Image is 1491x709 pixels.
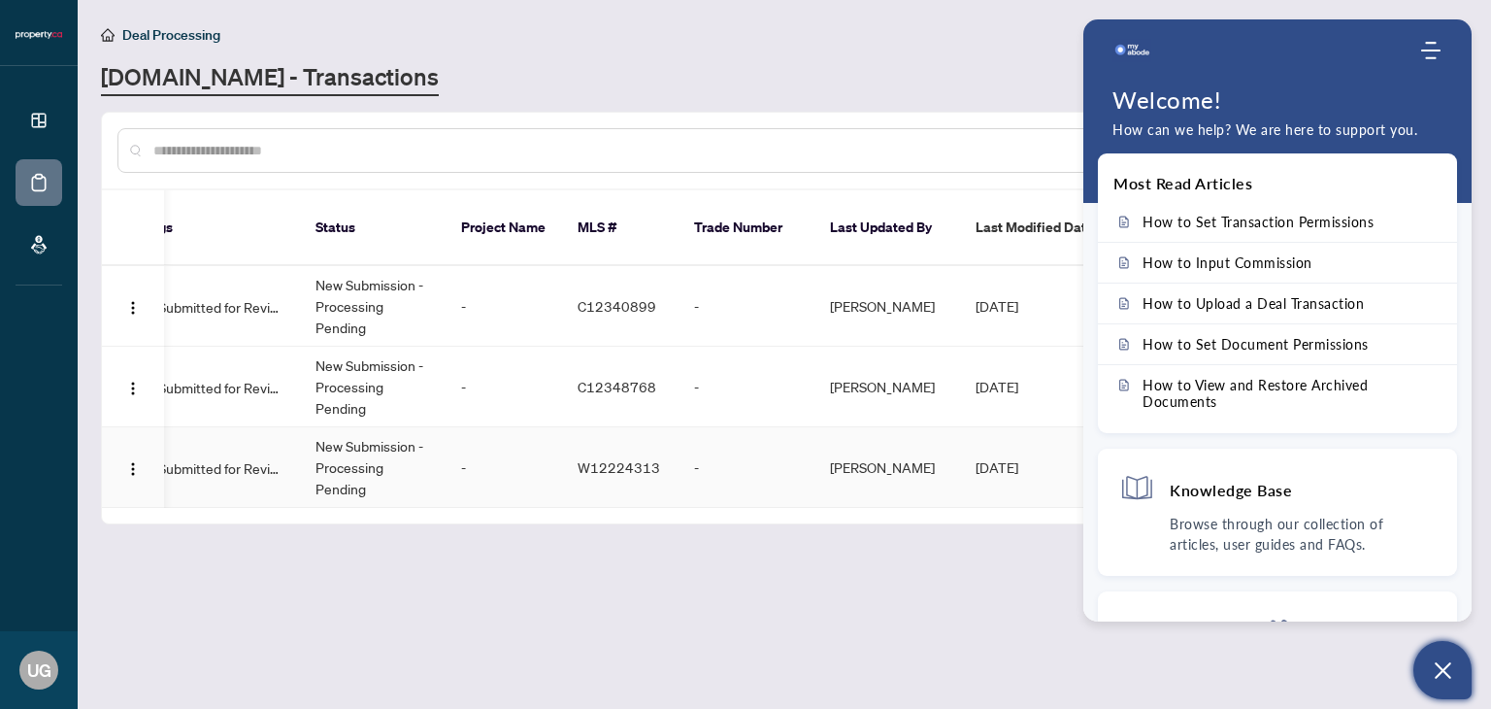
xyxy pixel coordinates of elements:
th: Status [300,190,446,266]
th: Project Name [446,190,562,266]
span: C12348768 [578,378,656,395]
td: - [679,347,814,427]
span: [DATE] [976,458,1018,476]
span: Submitted for Review [158,296,284,318]
h4: Knowledge Base [1170,480,1292,500]
span: How to Input Commission [1143,254,1312,271]
td: [PERSON_NAME] [814,427,960,508]
img: logo [16,29,62,41]
span: W12224313 [578,458,660,476]
th: Tags [127,190,300,266]
span: home [101,28,115,42]
span: How to View and Restore Archived Documents [1143,377,1436,410]
a: [DOMAIN_NAME] - Transactions [101,61,439,96]
td: - [679,266,814,347]
button: Logo [117,290,149,321]
span: Last Modified Date [976,217,1094,238]
a: How to Input Commission [1098,243,1457,283]
th: Last Updated By [814,190,960,266]
th: MLS # [562,190,679,266]
button: Logo [117,452,149,483]
td: New Submission - Processing Pending [300,266,446,347]
td: New Submission - Processing Pending [300,347,446,427]
span: [DATE] [976,297,1018,315]
td: [PERSON_NAME] [814,347,960,427]
span: How to Set Document Permissions [1143,336,1369,353]
div: Modules Menu [1418,41,1442,60]
th: Trade Number [679,190,814,266]
td: - [446,427,562,508]
span: Submitted for Review [158,377,284,398]
img: Logo [125,461,141,477]
img: logo [1112,31,1151,70]
td: - [446,347,562,427]
span: Submitted for Review [158,457,284,479]
a: How to Set Transaction Permissions [1098,202,1457,242]
span: How to Set Transaction Permissions [1143,214,1374,230]
span: Deal Processing [122,26,220,44]
button: Open asap [1413,641,1472,699]
img: Logo [125,300,141,316]
h1: Welcome! [1112,85,1442,114]
a: How to Set Document Permissions [1098,324,1457,364]
td: - [446,266,562,347]
p: How can we help? We are here to support you. [1112,119,1442,141]
th: Last Modified Date [960,190,1135,266]
td: [PERSON_NAME] [814,266,960,347]
span: UG [27,657,51,684]
a: How to View and Restore Archived Documents [1098,365,1457,422]
p: Browse through our collection of articles, user guides and FAQs. [1170,514,1436,555]
td: - [679,427,814,508]
span: How to Upload a Deal Transaction [1143,295,1364,312]
span: [DATE] [976,378,1018,395]
span: C12340899 [578,297,656,315]
img: Logo [125,381,141,396]
td: New Submission - Processing Pending [300,427,446,508]
a: How to Upload a Deal Transaction [1098,284,1457,323]
button: Logo [117,371,149,402]
span: Company logo [1112,31,1151,70]
div: Knowledge BaseBrowse through our collection of articles, user guides and FAQs. [1098,449,1457,576]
